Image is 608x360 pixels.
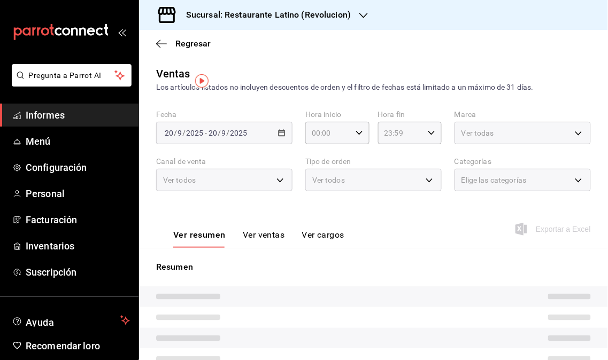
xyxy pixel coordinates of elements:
[227,129,230,137] span: /
[173,230,344,248] div: navigation tabs
[173,230,226,248] button: Ver resumen
[177,129,182,137] input: --
[156,158,293,166] label: Canal de venta
[186,129,204,137] input: ----
[26,214,77,225] font: Facturación
[182,129,186,137] span: /
[26,240,74,252] font: Inventarios
[156,82,591,93] div: Los artículos listados no incluyen descuentos de orden y el filtro de fechas está limitado a un m...
[7,77,132,89] a: Pregunta a Parrot AI
[26,317,55,328] font: Ayuda
[26,162,87,173] font: Configuración
[12,64,132,87] button: Pregunta a Parrot AI
[461,175,527,185] span: Elige las categorías
[164,129,174,137] input: --
[302,230,345,248] button: Ver cargos
[26,267,76,278] font: Suscripción
[243,230,285,248] button: Ver ventas
[312,175,345,185] span: Ver todos
[26,188,65,199] font: Personal
[218,129,221,137] span: /
[208,129,218,137] input: --
[26,109,65,121] font: Informes
[174,129,177,137] span: /
[118,28,126,36] button: abrir_cajón_menú
[163,175,196,185] span: Ver todos
[156,111,293,119] label: Fecha
[205,129,207,137] span: -
[305,158,442,166] label: Tipo de orden
[305,111,370,119] label: Hora inicio
[461,128,494,138] span: Ver todas
[221,129,227,137] input: --
[175,38,211,49] span: Regresar
[378,111,442,119] label: Hora fin
[178,9,351,21] h3: Sucursal: Restaurante Latino (Revolucion)
[26,136,51,147] font: Menú
[455,158,591,166] label: Categorías
[156,38,211,49] button: Regresar
[156,261,591,273] p: Resumen
[29,71,102,80] font: Pregunta a Parrot AI
[195,74,209,88] img: Tooltip marker
[156,66,190,82] div: Ventas
[230,129,248,137] input: ----
[26,340,100,351] font: Recomendar loro
[455,111,591,119] label: Marca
